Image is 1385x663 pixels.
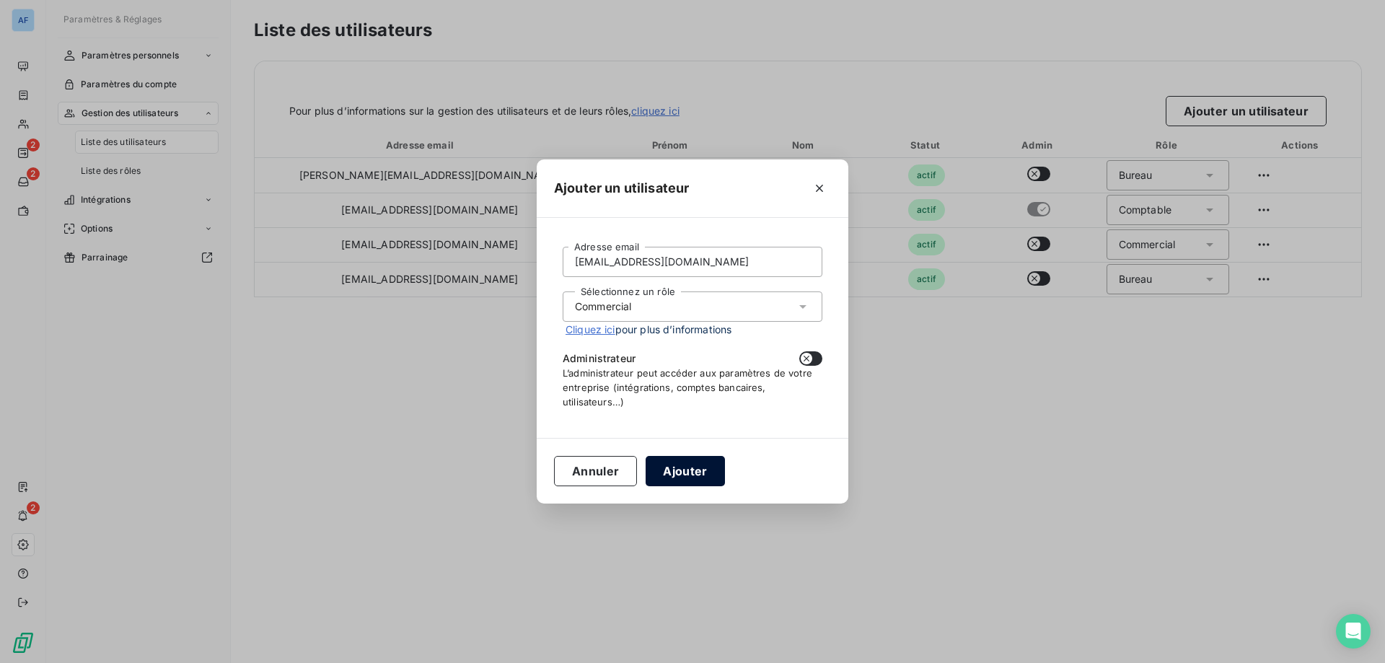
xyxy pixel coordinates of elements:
[554,456,637,486] button: Annuler
[1336,614,1371,649] div: Open Intercom Messenger
[563,247,822,277] input: placeholder
[575,299,632,314] div: Commercial
[566,323,615,335] a: Cliquez ici
[646,456,724,486] button: Ajouter
[563,367,812,408] span: L’administrateur peut accéder aux paramètres de votre entreprise (intégrations, comptes bancaires...
[566,322,731,337] span: pour plus d’informations
[554,178,689,198] h5: Ajouter un utilisateur
[563,351,636,366] span: Administrateur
